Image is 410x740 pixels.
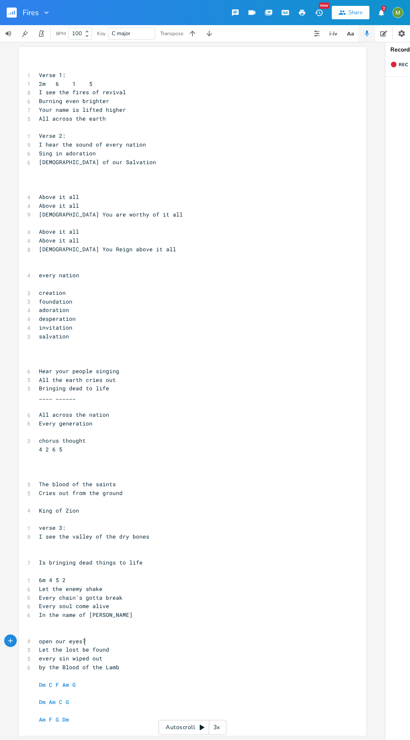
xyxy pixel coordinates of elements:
span: King of Zion [39,507,79,514]
span: In the name of [PERSON_NAME] [39,611,133,619]
span: I see the fires of revival [39,88,126,96]
span: 6m 4 5 2 [39,576,66,584]
button: Share [332,6,369,19]
span: Bringing dead to life [39,384,109,392]
span: Am [62,681,69,688]
span: Am [49,698,56,706]
span: invitation [39,324,72,331]
div: Share [348,9,363,16]
span: open our eyes? [39,637,86,645]
span: Am [39,716,46,723]
div: 2 [382,6,386,11]
span: C [49,681,52,688]
span: Cries out from the ground [39,489,123,497]
span: Your name is lifted higher [39,106,126,113]
span: Fires [23,9,39,16]
span: Verse 1: [39,71,66,79]
span: Sing in adoration [39,150,96,157]
span: Rec [399,62,408,68]
span: Above it all [39,193,79,201]
div: Transpose [160,31,183,36]
span: Hear your people singing [39,367,119,375]
span: All the earth cries out [39,376,116,384]
span: C major [112,30,131,37]
span: [DEMOGRAPHIC_DATA] of our Salvation [39,158,156,166]
span: I hear the sound of every nation [39,141,146,148]
span: All across the nation [39,411,109,418]
span: every sin wiped out [39,655,102,662]
span: foundation [39,298,72,305]
span: G [66,698,69,706]
span: salvation [39,333,69,340]
span: Dm [39,698,46,706]
div: BPM [56,31,66,36]
span: [DEMOGRAPHIC_DATA] You Reign above it all [39,245,176,253]
button: 2 [373,5,389,20]
span: creation [39,289,66,297]
div: Key [97,31,105,36]
span: Every generation [39,420,92,427]
span: 4 2 6 5 [39,446,62,453]
span: desperation [39,315,76,322]
span: Dm [39,681,46,688]
span: every nation [39,271,79,279]
span: Above it all [39,202,79,209]
span: Dm [62,716,69,723]
span: Verse 2: [39,132,66,139]
span: F [56,681,59,688]
span: Burning even brighter [39,97,109,105]
span: Is bringing dead things to life [39,559,143,566]
span: Above it all [39,228,79,235]
span: Every soul come alive [39,602,109,610]
div: Autoscroll [159,720,226,735]
span: 2m 6 1 5 [39,80,92,88]
span: adoration [39,306,69,314]
span: chorus thought [39,437,86,444]
span: The blood of the saints [39,480,116,488]
div: 3x [209,720,224,735]
span: ____ ______ [39,393,76,401]
span: [DEMOGRAPHIC_DATA] You are worthy of it all [39,211,183,218]
span: I see the valley of the dry bones [39,533,149,540]
span: All across the earth [39,115,106,122]
span: G [72,681,76,688]
span: F [49,716,52,723]
img: Mik Sivak [392,7,403,18]
button: New [310,5,327,20]
span: verse 3: [39,524,66,531]
span: C [59,698,62,706]
div: New [319,3,330,9]
span: Let the enemy shake [39,585,102,593]
span: G [56,716,59,723]
span: by the Blood of the Lamb [39,663,119,671]
span: Every chain's gotta break [39,594,123,601]
span: Let the lost be found [39,646,109,653]
span: Above it all [39,237,79,244]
